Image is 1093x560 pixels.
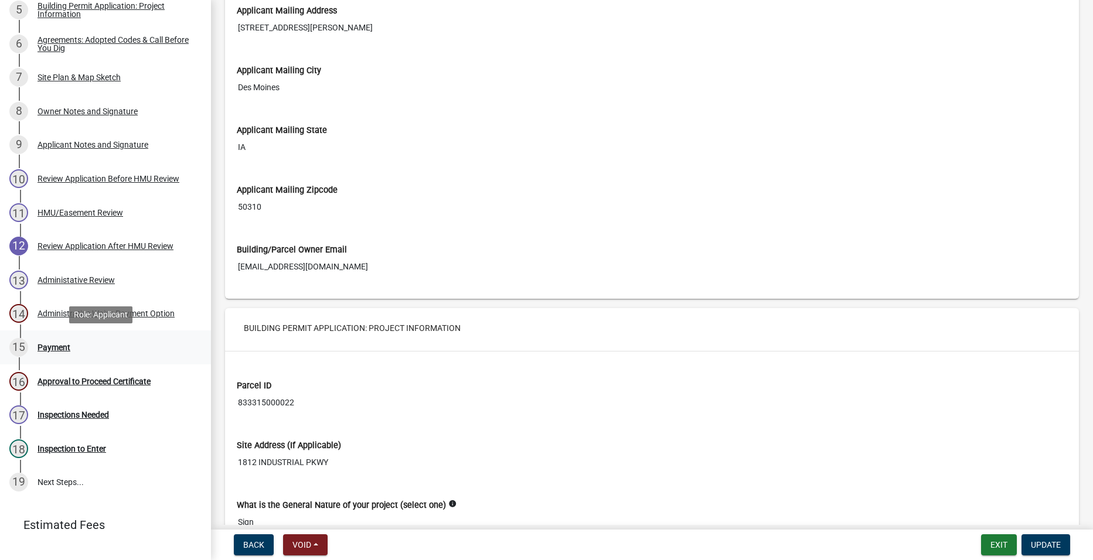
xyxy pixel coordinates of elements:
label: Applicant Mailing State [237,127,327,135]
div: 17 [9,405,28,424]
div: Inspections Needed [38,411,109,419]
div: Building Permit Application: Project Information [38,2,192,18]
label: Applicant Mailing City [237,67,321,75]
div: 12 [9,237,28,255]
div: 9 [9,135,28,154]
button: Update [1022,534,1070,555]
div: Site Plan & Map Sketch [38,73,121,81]
div: Administative Review [38,276,115,284]
div: Review Application After HMU Review [38,242,173,250]
div: 5 [9,1,28,19]
div: Review Application Before HMU Review [38,175,179,183]
div: HMU/Easement Review [38,209,123,217]
div: 13 [9,271,28,289]
button: Exit [981,534,1017,555]
label: What is the General Nature of your project (select one) [237,501,446,510]
div: Administrative Waive Payment Option [38,309,175,317]
div: 7 [9,68,28,87]
button: Back [234,534,274,555]
div: 11 [9,203,28,222]
div: Agreements: Adopted Codes & Call Before You Dig [38,36,192,52]
div: 8 [9,102,28,121]
div: 10 [9,169,28,188]
div: 6 [9,35,28,53]
div: 19 [9,473,28,491]
div: 16 [9,372,28,391]
div: Role: Applicant [69,306,132,323]
label: Building/Parcel Owner Email [237,246,347,254]
div: 18 [9,439,28,458]
label: Applicant Mailing Zipcode [237,186,338,194]
span: Void [292,540,311,549]
a: Estimated Fees [9,513,192,537]
i: info [448,500,457,508]
label: Site Address (If Applicable) [237,442,341,450]
div: Owner Notes and Signature [38,107,138,115]
div: Applicant Notes and Signature [38,141,148,149]
div: Inspection to Enter [38,445,106,453]
div: Approval to Proceed Certificate [38,377,151,385]
label: Parcel ID [237,382,271,390]
button: Building Permit Application: Project Information [234,317,470,339]
div: Payment [38,343,70,351]
button: Void [283,534,328,555]
span: Back [243,540,264,549]
span: Update [1031,540,1061,549]
div: 15 [9,338,28,357]
label: Applicant Mailing Address [237,7,337,15]
div: 14 [9,304,28,323]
